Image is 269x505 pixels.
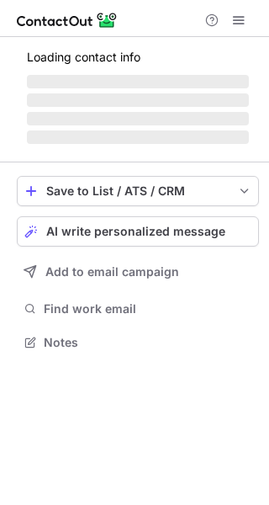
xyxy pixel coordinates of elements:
span: Add to email campaign [45,265,179,279]
span: Notes [44,335,252,350]
span: AI write personalized message [46,225,225,238]
span: ‌ [27,93,249,107]
button: Add to email campaign [17,257,259,287]
button: Find work email [17,297,259,321]
span: Find work email [44,301,252,316]
div: Save to List / ATS / CRM [46,184,229,198]
span: ‌ [27,112,249,125]
p: Loading contact info [27,50,249,64]
button: AI write personalized message [17,216,259,247]
button: save-profile-one-click [17,176,259,206]
button: Notes [17,331,259,354]
span: ‌ [27,75,249,88]
img: ContactOut v5.3.10 [17,10,118,30]
span: ‌ [27,130,249,144]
